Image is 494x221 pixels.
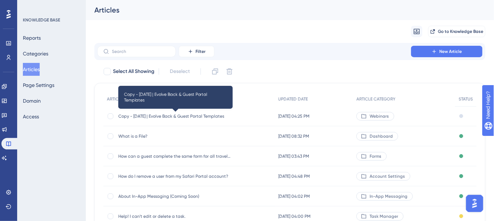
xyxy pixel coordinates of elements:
[370,173,405,179] span: Account Settings
[23,31,41,44] button: Reports
[118,193,233,199] span: About In-App Messaging (Coming Soon)
[278,113,310,119] span: [DATE] 04:25 PM
[439,49,462,54] span: New Article
[112,49,170,54] input: Search
[107,96,135,102] span: ARTICLE NAME
[411,46,483,57] button: New Article
[428,26,485,37] button: Go to Knowledge Base
[370,213,398,219] span: Task Manager
[278,96,308,102] span: UPDATED DATE
[370,193,407,199] span: In-App Messaging
[459,96,473,102] span: STATUS
[278,193,310,199] span: [DATE] 04:02 PM
[94,5,468,15] div: Articles
[23,110,39,123] button: Access
[370,133,393,139] span: Dashboard
[170,67,190,76] span: Deselect
[356,96,395,102] span: ARTICLE CATEGORY
[23,47,48,60] button: Categories
[278,213,311,219] span: [DATE] 04:00 PM
[278,133,310,139] span: [DATE] 08:32 PM
[118,113,233,119] span: Copy - [DATE] | Evolve Back & Guest Portal Templates
[17,2,45,10] span: Need Help?
[163,65,196,78] button: Deselect
[278,173,310,179] span: [DATE] 04:48 PM
[118,173,233,179] span: How do I remove a user from my Safari Portal account?
[370,153,381,159] span: Forms
[23,63,40,76] button: Articles
[118,213,233,219] span: Help! I can't edit or delete a task.
[464,193,485,214] iframe: UserGuiding AI Assistant Launcher
[23,94,41,107] button: Domain
[179,46,214,57] button: Filter
[196,49,206,54] span: Filter
[370,113,389,119] span: Webinars
[118,133,233,139] span: What is a File?
[23,79,54,92] button: Page Settings
[438,29,484,34] span: Go to Knowledge Base
[124,92,227,103] span: Copy - [DATE] | Evolve Back & Guest Portal Templates
[23,17,60,23] div: KNOWLEDGE BASE
[278,153,310,159] span: [DATE] 03:43 PM
[113,67,154,76] span: Select All Showing
[118,153,233,159] span: How can a guest complete the same form for all travelers in a booking?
